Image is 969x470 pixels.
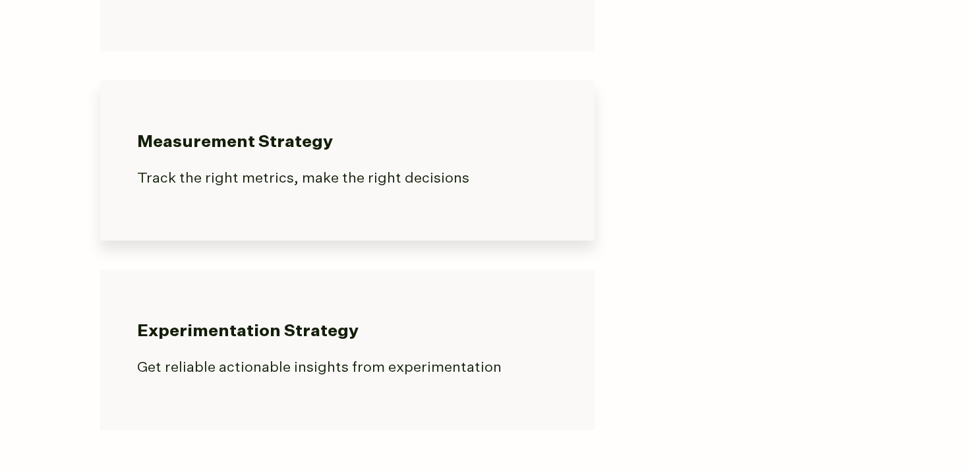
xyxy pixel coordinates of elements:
[100,270,595,430] a: Experimentation Strategy Get reliable actionable insights from experimentation
[137,357,558,379] p: Get reliable actionable insights from experimentation
[137,321,558,343] h3: Experimentation Strategy
[100,80,595,241] a: Measurement Strategy Track the right metrics, make the right decisions
[137,168,558,190] p: Track the right metrics, make the right decisions
[137,132,558,154] h3: Measurement Strategy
